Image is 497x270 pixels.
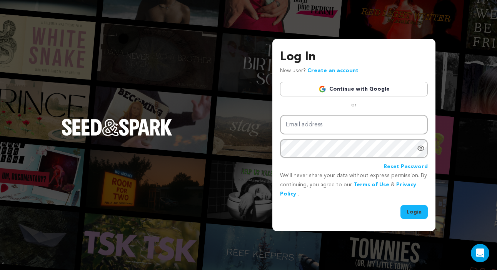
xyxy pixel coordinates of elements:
[280,66,359,76] p: New user?
[62,119,172,151] a: Seed&Spark Homepage
[307,68,359,73] a: Create an account
[280,48,428,66] h3: Log In
[384,162,428,172] a: Reset Password
[354,182,389,187] a: Terms of Use
[471,244,489,262] div: Open Intercom Messenger
[417,144,425,152] a: Show password as plain text. Warning: this will display your password on the screen.
[319,85,326,93] img: Google logo
[347,101,361,109] span: or
[280,115,428,134] input: Email address
[400,205,428,219] button: Login
[280,182,416,197] a: Privacy Policy
[280,82,428,96] a: Continue with Google
[62,119,172,136] img: Seed&Spark Logo
[280,171,428,199] p: We’ll never share your data without express permission. By continuing, you agree to our & .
